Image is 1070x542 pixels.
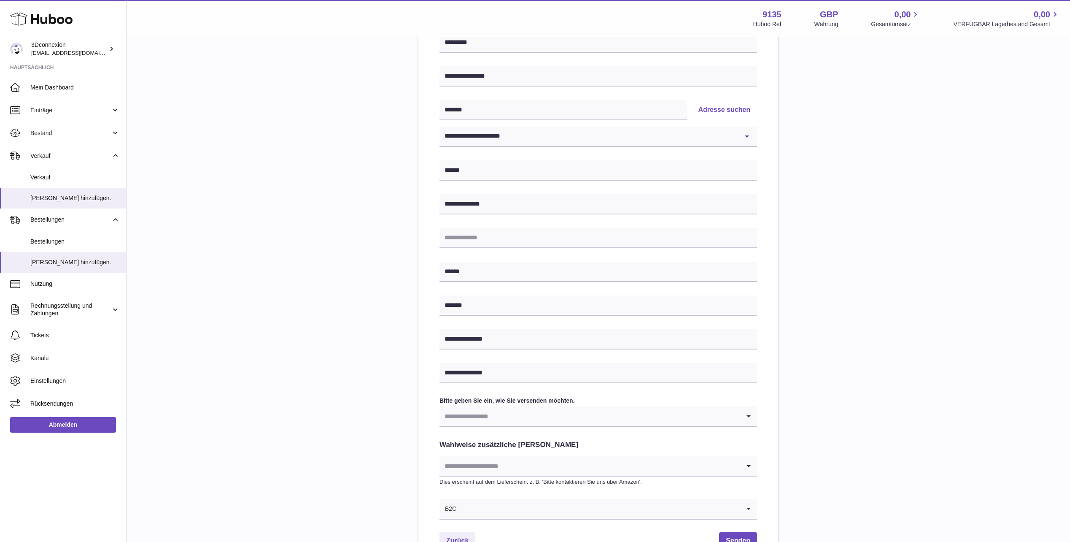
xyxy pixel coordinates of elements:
span: Nutzung [30,280,120,288]
strong: GBP [820,9,838,20]
div: Search for option [439,499,757,520]
a: 0,00 VERFÜGBAR Lagerbestand Gesamt [953,9,1060,28]
span: Bestellungen [30,216,111,224]
a: 0,00 Gesamtumsatz [871,9,920,28]
span: Rechnungsstellung und Zahlungen [30,302,111,318]
span: Einstellungen [30,377,120,385]
span: Einträge [30,106,111,114]
span: B2C [439,499,457,519]
label: Bitte geben Sie ein, wie Sie versenden möchten. [439,397,757,405]
span: Verkauf [30,152,111,160]
span: 0,00 [1034,9,1050,20]
span: Kanäle [30,354,120,362]
span: Mein Dashboard [30,84,120,92]
span: Verkauf [30,173,120,182]
span: [EMAIL_ADDRESS][DOMAIN_NAME] [31,49,124,56]
span: Bestand [30,129,111,137]
span: [PERSON_NAME] hinzufügen. [30,258,120,266]
div: Huboo Ref [753,20,782,28]
input: Search for option [439,456,740,476]
span: VERFÜGBAR Lagerbestand Gesamt [953,20,1060,28]
span: Gesamtumsatz [871,20,920,28]
p: Dies erscheint auf dem Lieferschein. z. B. 'Bitte kontaktieren Sie uns über Amazon'. [439,478,757,486]
input: Search for option [439,406,740,426]
span: 0,00 [895,9,911,20]
div: 3Dconnexion [31,41,107,57]
button: Adresse suchen [691,100,757,120]
span: Rücksendungen [30,400,120,408]
span: Tickets [30,331,120,339]
strong: 9135 [763,9,782,20]
span: Bestellungen [30,238,120,246]
a: Abmelden [10,417,116,432]
span: [PERSON_NAME] hinzufügen. [30,194,120,202]
div: Search for option [439,406,757,427]
div: Währung [814,20,838,28]
input: Search for option [457,499,740,519]
div: Search for option [439,456,757,477]
h2: Wahlweise zusätzliche [PERSON_NAME] [439,440,757,450]
img: order_eu@3dconnexion.com [10,43,23,55]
